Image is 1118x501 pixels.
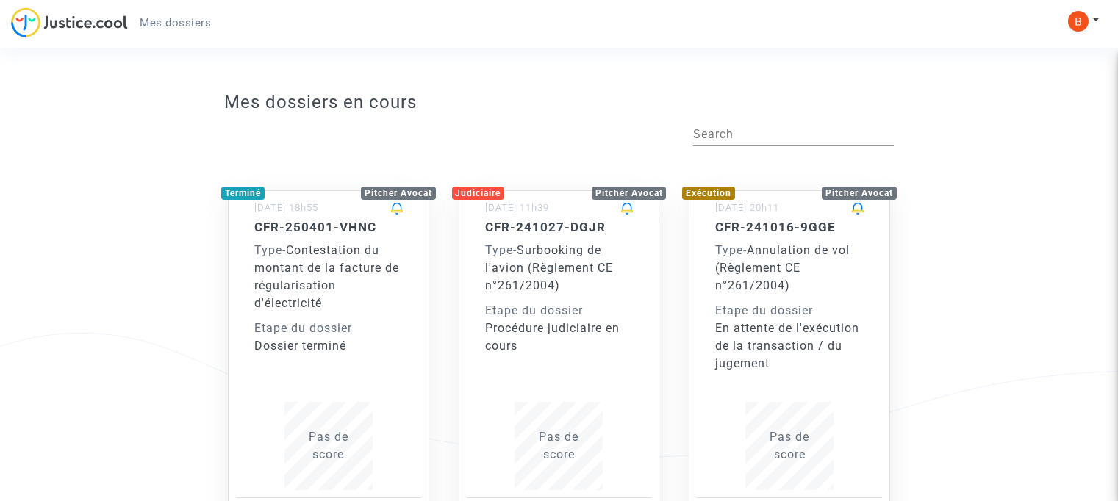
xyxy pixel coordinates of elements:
[715,243,747,257] span: -
[254,202,318,213] small: [DATE] 18h55
[715,243,850,292] span: Annulation de vol (Règlement CE n°261/2004)
[254,243,286,257] span: -
[361,187,436,200] div: Pitcher Avocat
[485,320,634,355] div: Procédure judiciaire en cours
[485,302,634,320] div: Etape du dossier
[715,220,864,234] h5: CFR-241016-9GGE
[221,187,265,200] div: Terminé
[592,187,667,200] div: Pitcher Avocat
[140,16,211,29] span: Mes dossiers
[128,12,223,34] a: Mes dossiers
[452,187,505,200] div: Judiciaire
[224,92,894,113] h3: Mes dossiers en cours
[254,243,282,257] span: Type
[770,430,809,461] span: Pas de score
[254,220,403,234] h5: CFR-250401-VHNC
[1068,11,1089,32] img: ACg8ocLXJ8NVJMdZw6j-F1_yrQRU79zAy9JJ7THH-y1JzP8Og_TSIw=s96-c
[254,243,399,310] span: Contestation du montant de la facture de régularisation d'électricité
[309,430,348,461] span: Pas de score
[254,337,403,355] div: Dossier terminé
[539,430,578,461] span: Pas de score
[254,320,403,337] div: Etape du dossier
[485,202,549,213] small: [DATE] 11h39
[715,320,864,372] div: En attente de l'exécution de la transaction / du jugement
[822,187,897,200] div: Pitcher Avocat
[485,220,634,234] h5: CFR-241027-DGJR
[11,7,128,37] img: jc-logo.svg
[715,302,864,320] div: Etape du dossier
[485,243,613,292] span: Surbooking de l'avion (Règlement CE n°261/2004)
[485,243,513,257] span: Type
[485,243,517,257] span: -
[682,187,735,200] div: Exécution
[715,243,743,257] span: Type
[715,202,779,213] small: [DATE] 20h11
